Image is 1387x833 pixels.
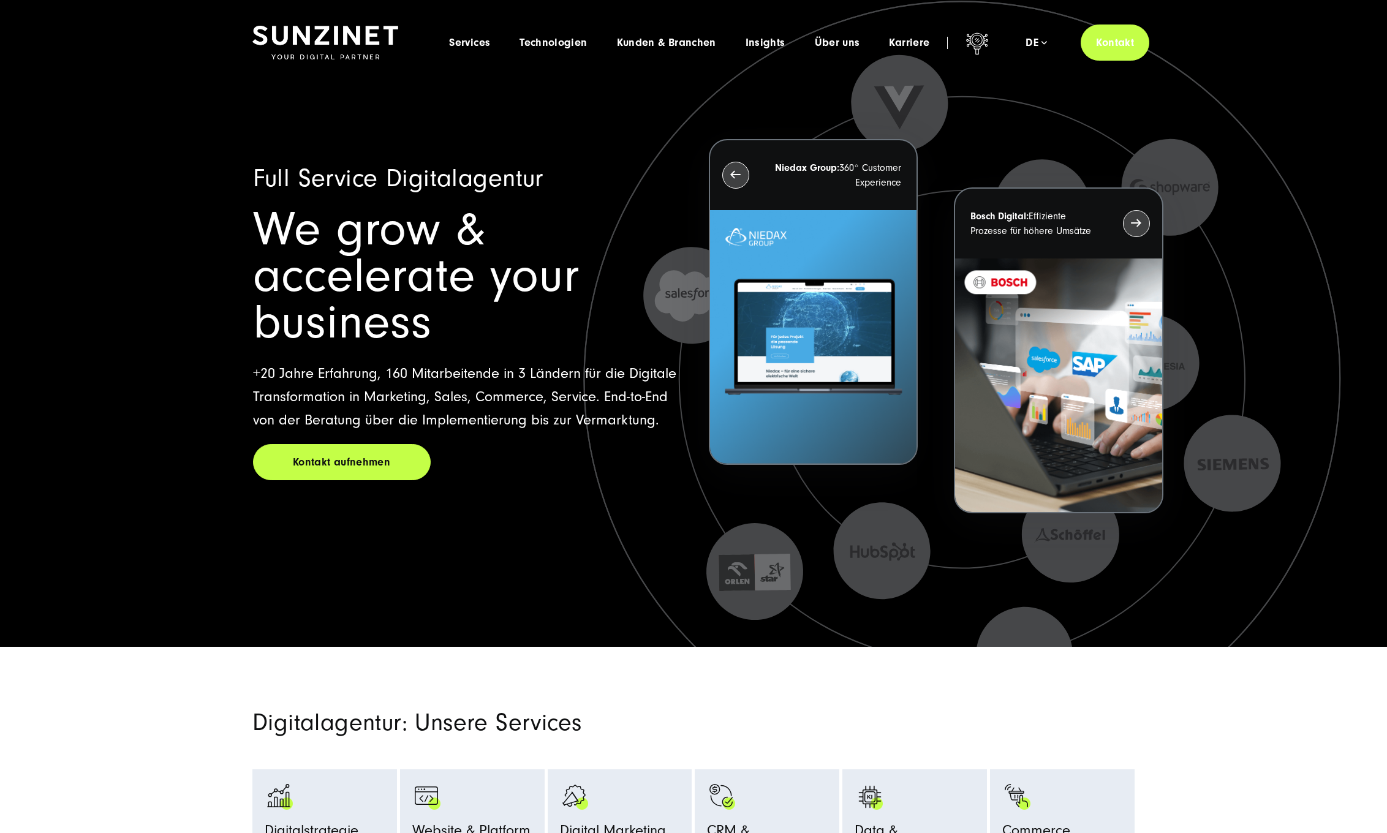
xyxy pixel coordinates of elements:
a: Kontakt aufnehmen [253,444,431,480]
a: Technologien [520,37,587,49]
strong: Bosch Digital: [970,211,1029,222]
p: Effiziente Prozesse für höhere Umsätze [970,209,1100,238]
p: 360° Customer Experience [771,160,901,190]
a: Insights [746,37,785,49]
a: Karriere [889,37,929,49]
a: Kunden & Branchen [617,37,716,49]
strong: Niedax Group: [775,162,839,173]
img: SUNZINET Full Service Digital Agentur [252,26,398,60]
span: Full Service Digitalagentur [253,164,543,193]
img: BOSCH - Kundeprojekt - Digital Transformation Agentur SUNZINET [955,258,1162,513]
img: Letztes Projekt von Niedax. Ein Laptop auf dem die Niedax Website geöffnet ist, auf blauem Hinter... [710,210,916,464]
a: Kontakt [1081,24,1149,61]
div: de [1026,37,1047,49]
a: Services [449,37,490,49]
a: Über uns [815,37,860,49]
p: +20 Jahre Erfahrung, 160 Mitarbeitende in 3 Ländern für die Digitale Transformation in Marketing,... [253,362,679,432]
h1: We grow & accelerate your business [253,206,679,346]
button: Bosch Digital:Effiziente Prozesse für höhere Umsätze BOSCH - Kundeprojekt - Digital Transformatio... [954,187,1163,514]
button: Niedax Group:360° Customer Experience Letztes Projekt von Niedax. Ein Laptop auf dem die Niedax W... [709,139,918,466]
h2: Digitalagentur: Unsere Services [252,708,834,737]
